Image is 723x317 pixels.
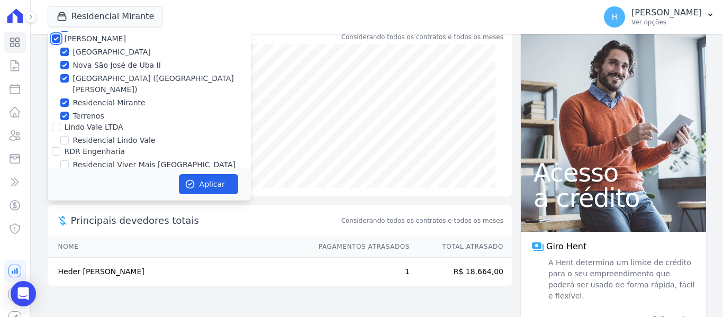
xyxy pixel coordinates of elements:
[65,123,123,131] label: Lindo Vale LTDA
[11,281,36,306] div: Open Intercom Messenger
[410,258,512,286] td: R$ 18.664,00
[309,258,410,286] td: 1
[534,160,693,185] span: Acesso
[341,32,503,42] div: Considerando todos os contratos e todos os meses
[73,47,151,58] label: [GEOGRAPHIC_DATA]
[534,185,693,211] span: a crédito
[73,111,104,122] label: Terrenos
[595,2,723,32] button: H [PERSON_NAME] Ver opções
[631,18,702,26] p: Ver opções
[410,236,512,258] th: Total Atrasado
[546,240,586,253] span: Giro Hent
[73,73,251,95] label: [GEOGRAPHIC_DATA] ([GEOGRAPHIC_DATA][PERSON_NAME])
[612,13,618,21] span: H
[73,97,146,108] label: Residencial Mirante
[73,60,161,71] label: Nova São José de Uba II
[341,216,503,225] span: Considerando todos os contratos e todos os meses
[48,6,164,26] button: Residencial Mirante
[73,135,156,146] label: Residencial Lindo Vale
[631,7,702,18] p: [PERSON_NAME]
[48,258,309,286] td: Heder [PERSON_NAME]
[71,213,339,228] span: Principais devedores totais
[73,159,236,170] label: Residencial Viver Mais [GEOGRAPHIC_DATA]
[65,34,126,43] label: [PERSON_NAME]
[546,257,695,302] span: A Hent determina um limite de crédito para o seu empreendimento que poderá ser usado de forma ráp...
[179,174,238,194] button: Aplicar
[309,236,410,258] th: Pagamentos Atrasados
[48,236,309,258] th: Nome
[65,147,125,156] label: RDR Engenharia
